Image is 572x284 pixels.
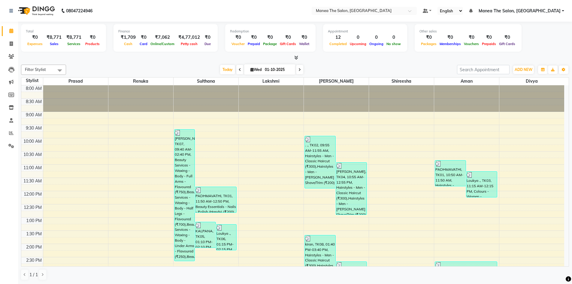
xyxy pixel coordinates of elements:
[118,34,138,41] div: ₹1,709
[434,78,499,85] span: Aman
[328,34,348,41] div: 12
[328,42,348,46] span: Completed
[385,34,402,41] div: 0
[66,42,82,46] span: Services
[29,272,38,278] span: 1 / 1
[368,42,385,46] span: Ongoing
[220,65,235,74] span: Today
[25,218,43,224] div: 1:00 PM
[149,34,176,41] div: ₹7,062
[26,29,101,34] div: Total
[23,191,43,197] div: 12:00 PM
[43,78,108,85] span: Prasad
[462,34,480,41] div: ₹0
[66,2,92,19] b: 08047224946
[263,65,293,74] input: 2025-10-01
[203,42,212,46] span: Due
[44,34,64,41] div: ₹8,771
[22,178,43,184] div: 11:30 AM
[23,204,43,211] div: 12:30 PM
[515,67,532,72] span: ADD NEW
[369,78,434,85] span: shireesha
[26,34,44,41] div: ₹0
[64,34,84,41] div: ₹8,771
[174,78,238,85] span: Sulthana
[195,222,216,248] div: KALPANA, TK05, 01:10 PM-02:10 PM, Beauty Services - Threading - Eyebrows (₹60)
[176,34,202,41] div: ₹4,77,012
[230,34,246,41] div: ₹0
[25,85,43,92] div: 8:00 AM
[25,231,43,237] div: 1:30 PM
[25,244,43,250] div: 2:00 PM
[498,34,517,41] div: ₹0
[298,42,311,46] span: Wallet
[304,78,369,85] span: [PERSON_NAME]
[138,42,149,46] span: Card
[15,2,56,19] img: logo
[25,99,43,105] div: 8:30 AM
[419,34,438,41] div: ₹0
[216,224,237,250] div: Loukya ., TK06, 01:15 PM-02:15 PM, Beauty Services - Threading - Eyebrows (₹60)
[195,187,236,212] div: PADHMAVATHI, TK01, 11:50 AM-12:50 PM, Beauty Essentials - Nails - Polish (Hands) (₹200)
[262,42,278,46] span: Package
[84,42,101,46] span: Products
[174,130,195,261] div: [PERSON_NAME], TK07, 09:40 AM-02:40 PM, Beauty Services - Waxing - Body - Full Arms - Flavoured (...
[108,78,173,85] span: Renuka
[22,165,43,171] div: 11:00 AM
[246,34,262,41] div: ₹0
[435,160,466,186] div: PADHMAVATHI, TK01, 10:50 AM-11:50 AM, Hairstyles - Women - Wash, Conditioning & Blow Dry (₹800)
[246,42,262,46] span: Prepaid
[336,163,367,215] div: [PERSON_NAME], TK04, 10:55 AM-12:55 PM, Hairstyles - Men - Classic Haircut (₹300),Hairstyles - Me...
[48,42,60,46] span: Sales
[298,34,311,41] div: ₹0
[25,257,43,264] div: 2:30 PM
[25,125,43,131] div: 9:30 AM
[278,42,298,46] span: Gift Cards
[480,34,498,41] div: ₹0
[305,136,335,188] div: . ., TK02, 09:55 AM-11:55 AM, Hairstyles - Men - Classic Haircut (₹300),Hairstyles - Men - [PERSO...
[25,67,46,72] span: Filter Stylist
[499,78,564,85] span: Divya
[328,29,402,34] div: Appointment
[149,42,176,46] span: Online/Custom
[179,42,199,46] span: Petty cash
[479,8,561,14] span: Manea The Salon, [GEOGRAPHIC_DATA]
[385,42,402,46] span: No show
[138,34,149,41] div: ₹0
[26,42,44,46] span: Expenses
[462,42,480,46] span: Vouchers
[348,42,368,46] span: Upcoming
[466,172,497,197] div: Loukya ., TK03, 11:15 AM-12:15 PM, Colours - Women - [MEDICAL_DATA] Free (₹1700)
[123,42,134,46] span: Cash
[278,34,298,41] div: ₹0
[457,65,510,74] input: Search Appointment
[21,78,43,84] div: Stylist
[249,67,263,72] span: Wed
[262,34,278,41] div: ₹0
[25,112,43,118] div: 9:00 AM
[419,42,438,46] span: Packages
[239,78,304,85] span: Lakshmi
[480,42,498,46] span: Prepaids
[438,42,462,46] span: Memberships
[118,29,213,34] div: Finance
[22,151,43,158] div: 10:30 AM
[513,66,534,74] button: ADD NEW
[498,42,517,46] span: Gift Cards
[84,34,101,41] div: ₹0
[22,138,43,145] div: 10:00 AM
[438,34,462,41] div: ₹0
[230,29,311,34] div: Redemption
[419,29,517,34] div: Other sales
[202,34,213,41] div: ₹0
[230,42,246,46] span: Voucher
[368,34,385,41] div: 0
[348,34,368,41] div: 0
